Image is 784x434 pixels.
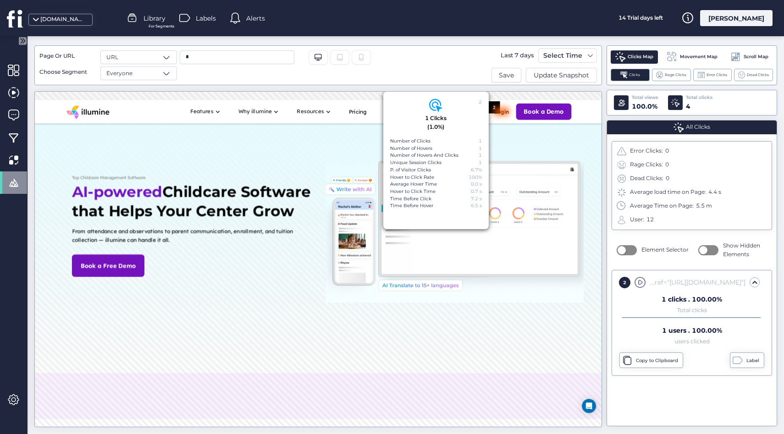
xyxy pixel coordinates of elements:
div: The team will be back 🕒 [15,231,143,249]
div: Page Or URL [39,52,94,60]
div: 1 [479,137,482,145]
div: Copy to Clipboard [636,357,680,364]
b: [PERSON_NAME][EMAIL_ADDRESS][DOMAIN_NAME] [15,209,140,225]
h1: FullSession [44,5,85,11]
span: Dead Clicks: [630,174,663,183]
div: Top Childcare Management Software [58,117,429,125]
a: Book a Free Demo [58,240,171,275]
div: (1.0%) [427,123,444,132]
div: 2 [704,2,723,21]
div: Book a Free Demo [72,251,157,264]
p: Back in 2 hours [52,11,98,21]
span: Alerts [246,13,265,23]
div: Hover to Click Rate [390,174,434,181]
div: Take a look around! If you have any questions, just reply to this message. [15,89,143,107]
div: 1 clicks . 100.00% [662,296,722,302]
div: 100% [469,174,482,181]
div: [PERSON_NAME] [15,111,143,121]
span: Dead Clicks [747,72,769,78]
div: 0 [665,147,669,155]
div: 6.7% [471,166,482,174]
div: Select Time [541,50,585,61]
div: Number of Clicks [390,137,431,145]
div: 6.5 s [471,202,482,209]
div: Total clicks [686,94,712,101]
div: [PERSON_NAME] [700,10,773,26]
span: Library [144,13,166,23]
div: 12 [646,215,654,224]
span: Average Time on Page: [630,202,694,210]
div: 0.7 s [471,188,482,195]
div: 4 [686,101,712,111]
button: Home [144,4,161,21]
div: 2 [479,99,482,106]
strong: Childcare Software that Helps Your Center Grow [58,129,429,187]
div: 7.2 s [471,195,482,203]
strong: AI-powered [58,129,199,157]
div: Close [161,4,177,20]
div: Last 7 days [498,48,536,63]
div: Average Hover Time [390,181,437,188]
div: [DOMAIN_NAME] [40,15,86,24]
a: Pricing [488,12,516,25]
div: Hover to Click Time [390,188,436,195]
div: Operator says… [7,185,176,275]
span: Element Selector [641,246,689,254]
img: Profile image for Roy [26,5,41,20]
div: I want to try funnel comparison. Do you have that available in trial to test? [40,139,169,157]
span: Show Hidden Elements [723,242,767,259]
div: I want to try funnel comparison. Do you have that available in trial to test? [33,133,176,162]
button: Gif picker [29,300,36,308]
div: Number of Hovers And Clicks [390,152,458,159]
span: Clicks [629,72,640,78]
div: Dana says… [7,56,176,133]
div: users clicked [674,340,710,344]
b: In 3 hours [22,240,59,247]
div: Unique Session Clicks [390,159,442,166]
div: Time Before Hover [390,202,433,209]
div: 0 [665,160,669,169]
button: go back [6,4,23,21]
div: article.header div.w-layout-blockcontainer.container.w-container div#menu.nav-bar.w-nav div.heade... [648,277,745,287]
span: Error Clicks: [630,147,663,155]
button: Upload attachment [44,300,51,308]
div: 100.0% [632,101,658,111]
div: Total views [632,94,658,101]
div: 1 [479,145,482,152]
span: For Segments [149,23,174,29]
span: Error Clicks [707,72,727,78]
textarea: Message… [8,281,176,297]
div: 4.4 s [708,188,721,197]
button: Save [491,68,521,82]
img: Header Logo Image [47,6,117,31]
div: Choose Segment [39,68,94,77]
button: Start recording [58,300,66,308]
button: Send a message… [157,297,172,311]
span: Rage Clicks [665,72,686,78]
div: Hey 👋 [15,62,143,71]
span: Update Snapshot [534,70,589,80]
div: Welcome to FullSession 🙌 [15,76,143,85]
div: Total clicks [677,308,707,313]
span: URL [106,53,118,62]
div: You’ll get replies here and in your email:✉️[PERSON_NAME][EMAIL_ADDRESS][DOMAIN_NAME]The team wil... [7,185,150,254]
div: Hey 👋Welcome to FullSession 🙌Take a look around! If you have any questions, just reply to this me... [7,56,150,126]
span: Movement Map [680,53,718,60]
button: Emoji picker [14,300,22,308]
div: Operator • 15m ago [15,256,71,262]
span: Rage Clicks: [630,160,663,169]
div: Number of Hovers [390,145,432,152]
span: Clicks Map [628,53,653,60]
div: You’ll get replies here and in your email: ✉️ [15,190,143,226]
div: 0.0 s [471,181,482,188]
div: Time Before Click [390,195,431,203]
span: Everyone [106,69,133,78]
div: Label [746,357,762,364]
span: All Clicks [686,123,710,132]
div: 1 [479,152,482,159]
span: Average load time on Page: [630,188,706,197]
div: 1 users . 100.00% [662,327,722,334]
div: 0 [666,174,669,183]
span: Scroll Map [744,53,768,60]
div: 5.5 m [696,202,712,210]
